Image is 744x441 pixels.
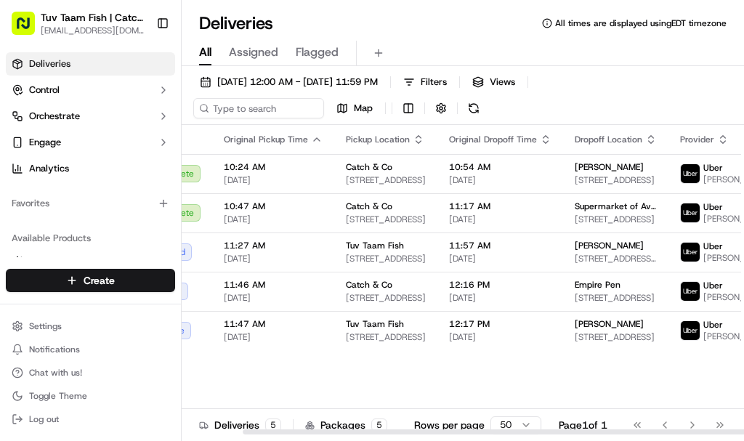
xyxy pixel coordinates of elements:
[6,157,175,180] a: Analytics
[680,134,714,145] span: Provider
[575,279,620,291] span: Empire Pen
[102,246,176,257] a: Powered byPylon
[346,292,426,304] span: [STREET_ADDRESS]
[575,134,642,145] span: Dropoff Location
[224,318,323,330] span: 11:47 AM
[575,201,657,212] span: Supermarket of Ave N
[6,52,175,76] a: Deliveries
[247,143,264,161] button: Start new chat
[449,240,551,251] span: 11:57 AM
[224,292,323,304] span: [DATE]
[193,72,384,92] button: [DATE] 12:00 AM - [DATE] 11:59 PM
[224,279,323,291] span: 11:46 AM
[137,211,233,225] span: API Documentation
[49,153,184,165] div: We're available if you need us!
[575,292,657,304] span: [STREET_ADDRESS]
[490,76,515,89] span: Views
[464,98,484,118] button: Refresh
[265,418,281,432] div: 5
[575,331,657,343] span: [STREET_ADDRESS]
[49,139,238,153] div: Start new chat
[414,418,485,432] p: Rows per page
[6,250,175,273] button: Nash AI
[6,409,175,429] button: Log out
[449,174,551,186] span: [DATE]
[397,72,453,92] button: Filters
[15,139,41,165] img: 1736555255976-a54dd68f-1ca7-489b-9aae-adbdc363a1c4
[224,331,323,343] span: [DATE]
[575,161,644,173] span: [PERSON_NAME]
[41,25,145,36] button: [EMAIL_ADDRESS][DOMAIN_NAME]
[29,320,62,332] span: Settings
[12,255,169,268] a: Nash AI
[224,253,323,264] span: [DATE]
[449,161,551,173] span: 10:54 AM
[449,201,551,212] span: 11:17 AM
[29,57,70,70] span: Deliveries
[6,363,175,383] button: Chat with us!
[346,240,404,251] span: Tuv Taam Fish
[6,105,175,128] button: Orchestrate
[354,102,373,115] span: Map
[681,282,700,301] img: uber-new-logo.jpeg
[6,192,175,215] div: Favorites
[224,134,308,145] span: Original Pickup Time
[38,94,262,109] input: Got a question? Start typing here...
[346,161,392,173] span: Catch & Co
[575,253,657,264] span: [STREET_ADDRESS][PERSON_NAME]
[224,214,323,225] span: [DATE]
[449,331,551,343] span: [DATE]
[6,6,150,41] button: Tuv Taam Fish | Catch & Co.[EMAIL_ADDRESS][DOMAIN_NAME]
[449,292,551,304] span: [DATE]
[145,246,176,257] span: Pylon
[193,98,324,118] input: Type to search
[421,76,447,89] span: Filters
[703,280,723,291] span: Uber
[15,212,26,224] div: 📗
[199,418,281,432] div: Deliveries
[29,84,60,97] span: Control
[703,162,723,174] span: Uber
[346,253,426,264] span: [STREET_ADDRESS]
[346,318,404,330] span: Tuv Taam Fish
[6,227,175,250] div: Available Products
[681,164,700,183] img: uber-new-logo.jpeg
[681,203,700,222] img: uber-new-logo.jpeg
[41,10,145,25] button: Tuv Taam Fish | Catch & Co.
[199,44,211,61] span: All
[703,319,723,331] span: Uber
[224,174,323,186] span: [DATE]
[449,318,551,330] span: 12:17 PM
[559,418,607,432] div: Page 1 of 1
[681,243,700,262] img: uber-new-logo.jpeg
[575,214,657,225] span: [STREET_ADDRESS]
[29,367,82,379] span: Chat with us!
[199,12,273,35] h1: Deliveries
[15,58,264,81] p: Welcome 👋
[123,212,134,224] div: 💻
[346,279,392,291] span: Catch & Co
[29,413,59,425] span: Log out
[449,214,551,225] span: [DATE]
[6,316,175,336] button: Settings
[29,136,61,149] span: Engage
[703,240,723,252] span: Uber
[346,201,392,212] span: Catch & Co
[703,201,723,213] span: Uber
[29,255,62,268] span: Nash AI
[6,131,175,154] button: Engage
[681,321,700,340] img: uber-new-logo.jpeg
[449,279,551,291] span: 12:16 PM
[29,211,111,225] span: Knowledge Base
[346,331,426,343] span: [STREET_ADDRESS]
[6,269,175,292] button: Create
[29,390,87,402] span: Toggle Theme
[6,386,175,406] button: Toggle Theme
[29,162,69,175] span: Analytics
[217,76,378,89] span: [DATE] 12:00 AM - [DATE] 11:59 PM
[449,253,551,264] span: [DATE]
[229,44,278,61] span: Assigned
[9,205,117,231] a: 📗Knowledge Base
